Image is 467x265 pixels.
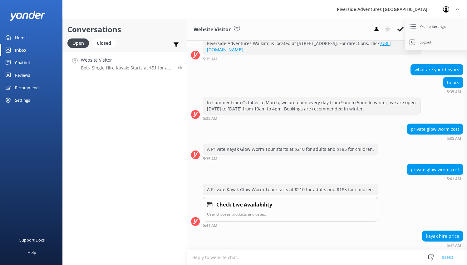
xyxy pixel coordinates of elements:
[92,39,119,46] a: Closed
[67,23,182,35] h2: Conversations
[81,57,173,64] h4: Website Visitor
[203,38,420,55] div: Riverside Adventures Waikato is located at [STREET_ADDRESS]. For directions, click
[19,234,45,246] div: Support Docs
[63,52,187,75] a: Website VisitorBot:- Single Hire Kayak: Starts at $51 for a half day and $83 for a full day. For ...
[203,144,378,155] div: A Private Kayak Glow Worm Tour starts at $210 for adults and $185 for children.
[443,77,463,88] div: hours
[203,57,421,61] div: Aug 27 2025 05:35am (UTC +12:00) Pacific/Auckland
[447,244,461,247] strong: 5:47 AM
[15,94,30,106] div: Settings
[203,116,421,120] div: Aug 27 2025 05:35am (UTC +12:00) Pacific/Auckland
[81,65,173,71] p: Bot: - Single Hire Kayak: Starts at $51 for a half day and $83 for a full day. For more details, ...
[203,156,378,161] div: Aug 27 2025 05:35am (UTC +12:00) Pacific/Auckland
[92,38,116,48] div: Closed
[207,211,374,217] p: User chooses products and dates.
[67,38,89,48] div: Open
[27,246,36,259] div: Help
[15,81,39,94] div: Recommend
[422,231,463,242] div: kayak hire price
[15,56,30,69] div: Chatbot
[216,201,272,209] h4: Check Live Availability
[194,26,231,34] h3: Website Visitor
[447,90,461,94] strong: 5:35 AM
[15,69,30,81] div: Reviews
[15,44,27,56] div: Inbox
[422,243,463,247] div: Aug 27 2025 05:47am (UTC +12:00) Pacific/Auckland
[443,89,463,94] div: Aug 27 2025 05:35am (UTC +12:00) Pacific/Auckland
[407,136,463,140] div: Aug 27 2025 05:35am (UTC +12:00) Pacific/Auckland
[203,224,217,227] strong: 5:41 AM
[203,117,217,120] strong: 5:35 AM
[447,177,461,181] strong: 5:41 AM
[207,40,391,53] a: [URL][DOMAIN_NAME].
[67,39,92,46] a: Open
[407,176,463,181] div: Aug 27 2025 05:41am (UTC +12:00) Pacific/Auckland
[447,137,461,140] strong: 5:35 AM
[411,64,463,75] div: what are your hoyurs
[203,184,378,195] div: A Private Kayak Glow Worm Tour starts at $210 for adults and $185 for children.
[407,164,463,175] div: private glow worm cost
[15,31,27,44] div: Home
[9,11,45,21] img: yonder-white-logo.png
[203,97,420,114] div: In summer from October to March, we are open every day from 9am to 5pm. In winter, we are open [D...
[407,124,463,135] div: private glow worm cost
[203,157,217,161] strong: 5:35 AM
[203,223,378,227] div: Aug 27 2025 05:41am (UTC +12:00) Pacific/Auckland
[178,65,182,70] span: Aug 27 2025 05:47am (UTC +12:00) Pacific/Auckland
[203,57,217,61] strong: 5:35 AM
